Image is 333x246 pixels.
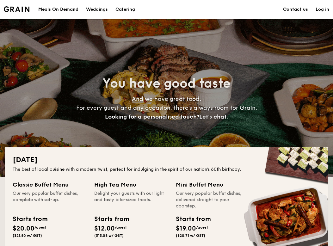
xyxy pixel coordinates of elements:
span: $12.00 [94,225,115,232]
div: Starts from [13,214,47,224]
div: High Tea Menu [94,180,168,189]
span: ($13.08 w/ GST) [94,233,124,238]
div: The best of local cuisine with a modern twist, perfect for indulging in the spirit of our nation’... [13,166,320,173]
span: $20.00 [13,225,34,232]
span: And we have great food. For every guest and any occasion, there’s always room for Grain. [76,95,257,120]
span: Let's chat. [199,113,228,120]
div: Starts from [176,214,210,224]
div: Classic Buffet Menu [13,180,87,189]
span: /guest [34,225,46,230]
div: Mini Buffet Menu [176,180,250,189]
div: Delight your guests with our light and tasty bite-sized treats. [94,190,168,209]
span: /guest [196,225,208,230]
span: Looking for a personalised touch? [105,113,199,120]
div: Our very popular buffet dishes, complete with set-up. [13,190,87,209]
div: Starts from [94,214,129,224]
h2: [DATE] [13,155,320,165]
span: ($20.71 w/ GST) [176,233,205,238]
span: You have good taste [102,76,231,91]
img: Grain [4,6,29,12]
span: $19.00 [176,225,196,232]
a: Logotype [4,6,29,12]
span: /guest [115,225,127,230]
span: ($21.80 w/ GST) [13,233,42,238]
div: Our very popular buffet dishes, delivered straight to your doorstep. [176,190,250,209]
